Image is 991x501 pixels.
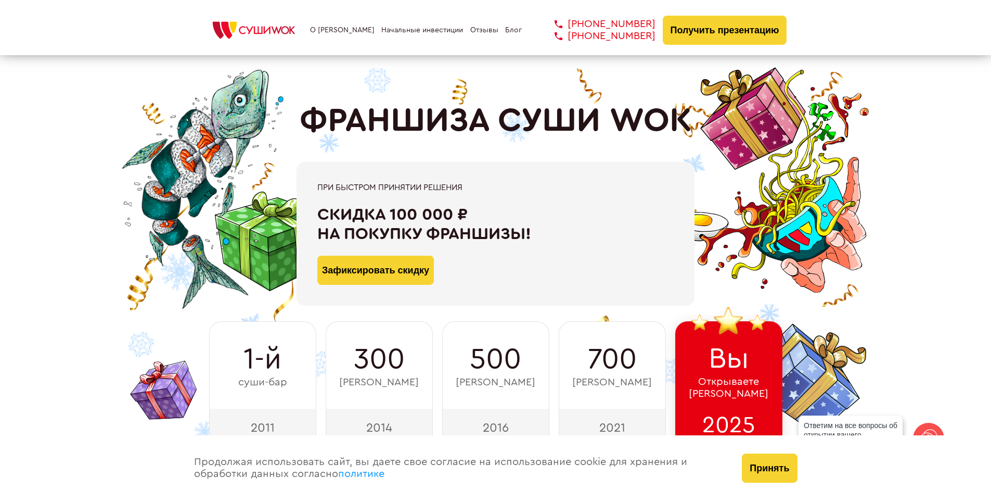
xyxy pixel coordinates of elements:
span: 1-й [243,343,281,376]
button: Получить презентацию [663,16,787,45]
button: Зафиксировать скидку [317,256,434,285]
h1: ФРАНШИЗА СУШИ WOK [300,102,692,140]
span: [PERSON_NAME] [339,377,419,389]
span: [PERSON_NAME] [572,377,652,389]
div: Продолжая использовать сайт, вы даете свое согласие на использование cookie для хранения и обрабо... [184,435,732,501]
div: 2016 [442,409,549,446]
div: 2014 [326,409,433,446]
a: О [PERSON_NAME] [310,26,375,34]
button: Принять [742,454,797,483]
span: суши-бар [238,377,287,389]
span: Вы [709,342,749,375]
a: политике [338,469,384,479]
a: [PHONE_NUMBER] [539,18,655,30]
a: Отзывы [470,26,498,34]
span: 300 [354,343,405,376]
a: Блог [505,26,522,34]
div: 2011 [209,409,316,446]
span: Открываете [PERSON_NAME] [689,376,768,400]
div: 2025 [675,409,782,446]
div: 2021 [559,409,666,446]
div: Скидка 100 000 ₽ на покупку франшизы! [317,205,674,244]
a: Начальные инвестиции [381,26,463,34]
div: При быстром принятии решения [317,183,674,192]
span: [PERSON_NAME] [456,377,535,389]
img: СУШИWOK [204,19,303,42]
a: [PHONE_NUMBER] [539,30,655,42]
span: 700 [588,343,637,376]
div: Ответим на все вопросы об открытии вашего [PERSON_NAME]! [799,416,903,454]
span: 500 [470,343,521,376]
